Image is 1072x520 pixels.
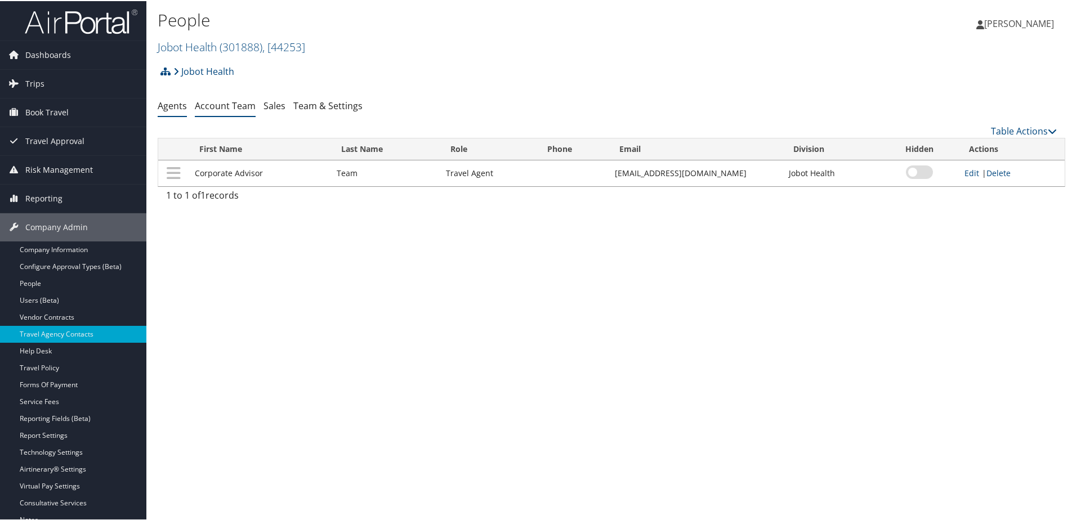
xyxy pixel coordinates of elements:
span: Trips [25,69,44,97]
a: Edit [964,167,979,177]
a: [PERSON_NAME] [976,6,1065,39]
h1: People [158,7,763,31]
img: airportal-logo.png [25,7,137,34]
a: Agents [158,98,187,111]
td: [EMAIL_ADDRESS][DOMAIN_NAME] [609,159,784,185]
span: ( 301888 ) [220,38,262,53]
a: Team & Settings [293,98,363,111]
th: First Name [189,137,331,159]
a: Table Actions [991,124,1057,136]
th: Last Name [331,137,440,159]
td: Corporate Advisor [189,159,331,185]
a: Sales [263,98,285,111]
a: Delete [986,167,1011,177]
th: : activate to sort column descending [158,137,189,159]
td: Jobot Health [783,159,880,185]
th: Role [440,137,537,159]
td: Team [331,159,440,185]
span: Company Admin [25,212,88,240]
span: [PERSON_NAME] [984,16,1054,29]
span: Reporting [25,183,62,212]
a: Jobot Health [173,59,234,82]
a: Account Team [195,98,256,111]
td: Travel Agent [440,159,537,185]
span: Book Travel [25,97,69,125]
span: Dashboards [25,40,71,68]
th: Hidden [880,137,959,159]
th: Actions [959,137,1065,159]
div: 1 to 1 of records [166,187,376,207]
th: Division [783,137,880,159]
th: Phone [537,137,609,159]
a: Jobot Health [158,38,305,53]
span: 1 [200,188,206,200]
span: , [ 44253 ] [262,38,305,53]
span: Risk Management [25,155,93,183]
td: | [959,159,1065,185]
th: Email [609,137,784,159]
span: Travel Approval [25,126,84,154]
